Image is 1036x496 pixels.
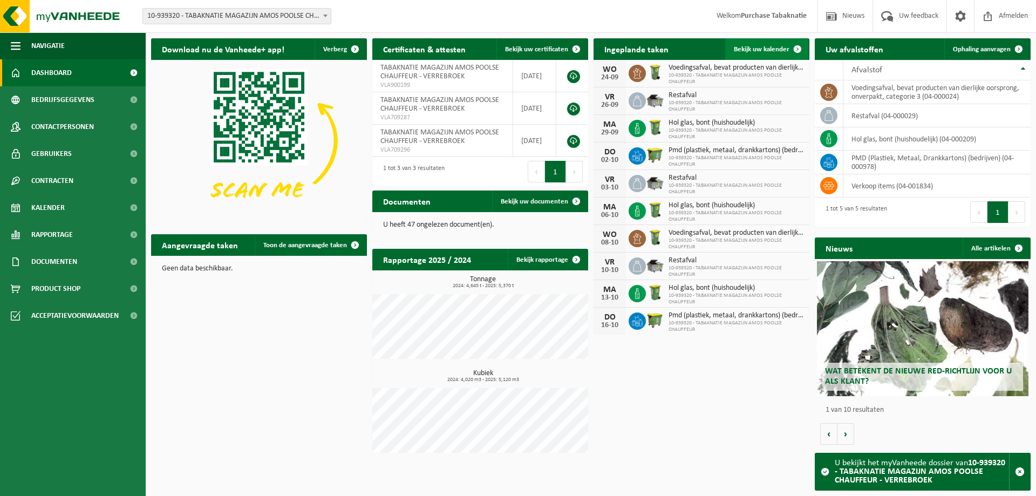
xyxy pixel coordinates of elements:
img: WB-0140-HPE-GN-50 [646,228,664,247]
td: hol glas, bont (huishoudelijk) (04-000209) [843,127,1031,151]
span: Acceptatievoorwaarden [31,302,119,329]
span: Pmd (plastiek, metaal, drankkartons) (bedrijven) [669,146,804,155]
button: 1 [987,201,1008,223]
span: Contracten [31,167,73,194]
img: WB-0240-HPE-GN-50 [646,118,664,137]
a: Alle artikelen [963,237,1030,259]
div: WO [599,65,621,74]
span: Hol glas, bont (huishoudelijk) [669,201,804,210]
span: Restafval [669,91,804,100]
span: TABAKNATIE MAGAZIJN AMOS POOLSE CHAUFFEUR - VERREBROEK [380,128,499,145]
button: Vorige [820,423,837,445]
div: 08-10 [599,239,621,247]
h3: Kubiek [378,370,588,383]
div: WO [599,230,621,239]
span: 10-939320 - TABAKNATIE MAGAZIJN AMOS POOLSE CHAUFFEUR [669,155,804,168]
img: WB-1100-HPE-GN-50 [646,311,664,329]
span: VLA900199 [380,81,505,90]
span: Hol glas, bont (huishoudelijk) [669,284,804,293]
p: 1 van 10 resultaten [826,406,1025,414]
span: 10-939320 - TABAKNATIE MAGAZIJN AMOS POOLSE CHAUFFEUR [669,72,804,85]
span: Restafval [669,174,804,182]
td: restafval (04-000029) [843,104,1031,127]
span: 10-939320 - TABAKNATIE MAGAZIJN AMOS POOLSE CHAUFFEUR - VERREBROEK [142,8,331,24]
span: 10-939320 - TABAKNATIE MAGAZIJN AMOS POOLSE CHAUFFEUR [669,320,804,333]
h2: Ingeplande taken [594,38,679,59]
h2: Uw afvalstoffen [815,38,894,59]
button: Previous [528,161,545,182]
button: Next [1008,201,1025,223]
div: U bekijkt het myVanheede dossier van [835,453,1009,490]
span: Dashboard [31,59,72,86]
h2: Nieuws [815,237,863,259]
img: WB-0240-HPE-GN-50 [646,283,664,302]
span: 10-939320 - TABAKNATIE MAGAZIJN AMOS POOLSE CHAUFFEUR - VERREBROEK [143,9,331,24]
div: 16-10 [599,322,621,329]
span: 10-939320 - TABAKNATIE MAGAZIJN AMOS POOLSE CHAUFFEUR [669,182,804,195]
div: VR [599,258,621,267]
img: Download de VHEPlus App [151,60,367,222]
div: MA [599,203,621,212]
img: WB-1100-HPE-GN-50 [646,146,664,164]
img: WB-5000-GAL-GY-01 [646,173,664,192]
div: 13-10 [599,294,621,302]
a: Ophaling aanvragen [944,38,1030,60]
span: Product Shop [31,275,80,302]
span: VLA709287 [380,113,505,122]
img: WB-0140-HPE-GN-50 [646,63,664,81]
span: Kalender [31,194,65,221]
span: TABAKNATIE MAGAZIJN AMOS POOLSE CHAUFFEUR - VERREBROEK [380,64,499,80]
div: 1 tot 5 van 5 resultaten [820,200,887,224]
div: 02-10 [599,157,621,164]
span: Toon de aangevraagde taken [263,242,347,249]
img: WB-5000-GAL-GY-01 [646,91,664,109]
span: Documenten [31,248,77,275]
span: Navigatie [31,32,65,59]
span: 10-939320 - TABAKNATIE MAGAZIJN AMOS POOLSE CHAUFFEUR [669,237,804,250]
td: voedingsafval, bevat producten van dierlijke oorsprong, onverpakt, categorie 3 (04-000024) [843,80,1031,104]
div: DO [599,148,621,157]
div: MA [599,286,621,294]
span: Ophaling aanvragen [953,46,1011,53]
span: 10-939320 - TABAKNATIE MAGAZIJN AMOS POOLSE CHAUFFEUR [669,210,804,223]
div: 29-09 [599,129,621,137]
img: WB-0240-HPE-GN-50 [646,201,664,219]
span: Wat betekent de nieuwe RED-richtlijn voor u als klant? [825,367,1012,386]
a: Toon de aangevraagde taken [255,234,366,256]
a: Bekijk uw documenten [492,191,587,212]
span: 10-939320 - TABAKNATIE MAGAZIJN AMOS POOLSE CHAUFFEUR [669,127,804,140]
span: 10-939320 - TABAKNATIE MAGAZIJN AMOS POOLSE CHAUFFEUR [669,265,804,278]
h2: Documenten [372,191,441,212]
a: Wat betekent de nieuwe RED-richtlijn voor u als klant? [817,261,1028,396]
button: 1 [545,161,566,182]
span: Contactpersonen [31,113,94,140]
button: Next [566,161,583,182]
p: Geen data beschikbaar. [162,265,356,273]
img: WB-5000-GAL-GY-01 [646,256,664,274]
td: [DATE] [513,125,556,157]
span: Voedingsafval, bevat producten van dierlijke oorsprong, onverpakt, categorie 3 [669,229,804,237]
span: 2024: 4,020 m3 - 2025: 5,120 m3 [378,377,588,383]
h2: Rapportage 2025 / 2024 [372,249,482,270]
div: VR [599,175,621,184]
strong: 10-939320 - TABAKNATIE MAGAZIJN AMOS POOLSE CHAUFFEUR - VERREBROEK [835,459,1005,485]
h2: Certificaten & attesten [372,38,476,59]
span: Bekijk uw kalender [734,46,789,53]
span: 2024: 4,645 t - 2025: 5,370 t [378,283,588,289]
span: Bekijk uw documenten [501,198,568,205]
span: Bedrijfsgegevens [31,86,94,113]
a: Bekijk rapportage [508,249,587,270]
span: VLA709296 [380,146,505,154]
span: Bekijk uw certificaten [505,46,568,53]
div: 10-10 [599,267,621,274]
a: Bekijk uw certificaten [496,38,587,60]
h2: Aangevraagde taken [151,234,249,255]
button: Previous [970,201,987,223]
td: [DATE] [513,60,556,92]
div: 03-10 [599,184,621,192]
div: 06-10 [599,212,621,219]
div: VR [599,93,621,101]
button: Verberg [315,38,366,60]
span: Gebruikers [31,140,72,167]
span: 10-939320 - TABAKNATIE MAGAZIJN AMOS POOLSE CHAUFFEUR [669,100,804,113]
